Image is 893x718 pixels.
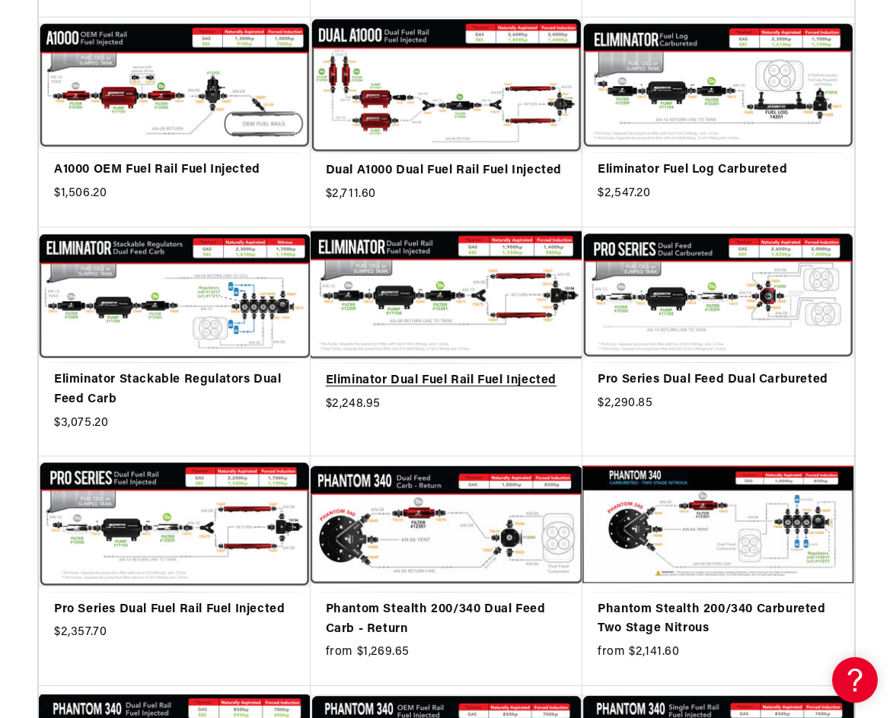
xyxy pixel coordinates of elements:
[598,370,839,390] a: Pro Series Dual Feed Dual Carbureted
[598,160,839,180] a: Eliminator Fuel Log Carbureted
[598,600,839,639] a: Phantom Stealth 200/340 Carbureted Two Stage Nitrous
[54,370,295,409] a: Eliminator Stackable Regulators Dual Feed Carb
[326,600,568,639] a: Phantom Stealth 200/340 Dual Feed Carb - Return
[54,600,295,620] a: Pro Series Dual Fuel Rail Fuel Injected
[54,160,295,180] a: A1000 OEM Fuel Rail Fuel Injected
[326,371,568,391] a: Eliminator Dual Fuel Rail Fuel Injected
[326,161,568,181] a: Dual A1000 Dual Fuel Rail Fuel Injected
